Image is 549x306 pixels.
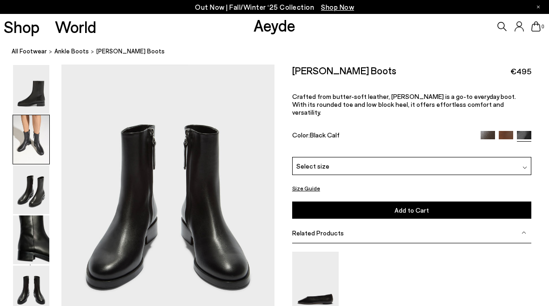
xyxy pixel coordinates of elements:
[13,165,49,214] img: Vincent Ankle Boots - Image 3
[13,215,49,264] img: Vincent Ankle Boots - Image 4
[254,15,295,35] a: Aeyde
[195,1,354,13] p: Out Now | Fall/Winter ‘25 Collection
[292,131,473,142] div: Color:
[510,65,531,77] span: €495
[310,131,340,139] span: Black Calf
[395,206,429,214] span: Add to Cart
[541,24,545,29] span: 0
[321,3,354,11] span: Navigate to /collections/new-in
[13,65,49,114] img: Vincent Ankle Boots - Image 1
[522,230,526,235] img: svg%3E
[292,229,344,237] span: Related Products
[292,92,516,116] span: Crafted from butter-soft leather, [PERSON_NAME] is a go-to everyday boot. With its rounded toe an...
[522,165,527,170] img: svg%3E
[531,21,541,32] a: 0
[55,19,96,35] a: World
[54,46,89,56] a: ankle boots
[13,115,49,164] img: Vincent Ankle Boots - Image 2
[96,46,165,56] span: [PERSON_NAME] Boots
[296,161,329,171] span: Select size
[4,19,40,35] a: Shop
[12,46,47,56] a: All Footwear
[292,202,532,219] button: Add to Cart
[12,39,549,65] nav: breadcrumb
[292,182,320,194] button: Size Guide
[292,65,396,76] h2: [PERSON_NAME] Boots
[54,47,89,55] span: ankle boots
